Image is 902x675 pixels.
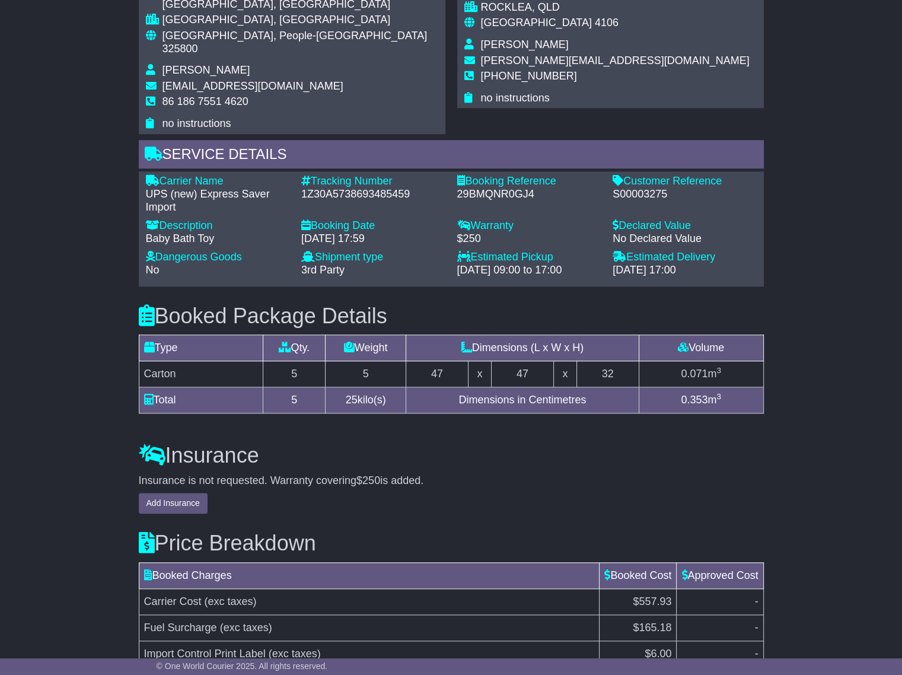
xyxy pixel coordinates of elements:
[157,661,328,671] span: © One World Courier 2025. All rights reserved.
[457,251,601,264] div: Estimated Pickup
[263,387,326,413] td: 5
[346,394,358,406] span: 25
[139,335,263,361] td: Type
[146,233,290,246] div: Baby Bath Toy
[139,387,263,413] td: Total
[613,175,757,188] div: Customer Reference
[301,175,445,188] div: Tracking Number
[613,251,757,264] div: Estimated Delivery
[576,361,639,387] td: 32
[553,361,576,387] td: x
[600,562,677,588] td: Booked Cost
[205,596,257,607] span: (exc taxes)
[220,622,272,633] span: (exc taxes)
[144,622,217,633] span: Fuel Surcharge
[162,117,231,129] span: no instructions
[269,648,321,660] span: (exc taxes)
[139,444,764,467] h3: Insurance
[139,493,208,514] button: Add Insurance
[162,95,248,107] span: 86 186 7551 4620
[639,387,763,413] td: m
[633,622,671,633] span: $165.18
[139,304,764,328] h3: Booked Package Details
[468,361,491,387] td: x
[613,219,757,233] div: Declared Value
[301,188,445,201] div: 1Z30A5738693485459
[481,92,550,104] span: no instructions
[406,387,639,413] td: Dimensions in Centimetres
[633,596,671,607] span: $557.93
[144,648,266,660] span: Import Control Print Label
[301,251,445,264] div: Shipment type
[481,17,592,28] span: [GEOGRAPHIC_DATA]
[406,361,468,387] td: 47
[457,175,601,188] div: Booking Reference
[301,264,345,276] span: 3rd Party
[457,233,601,246] div: $250
[613,233,757,246] div: No Declared Value
[326,361,406,387] td: 5
[326,387,406,413] td: kilo(s)
[716,366,721,375] sup: 3
[162,64,250,76] span: [PERSON_NAME]
[301,233,445,246] div: [DATE] 17:59
[481,1,750,14] div: ROCKLEA, QLD
[457,188,601,201] div: 29BMQNR0GJ4
[595,17,619,28] span: 4106
[481,70,577,82] span: [PHONE_NUMBER]
[457,264,601,277] div: [DATE] 09:00 to 17:00
[356,475,380,486] span: $250
[716,392,721,401] sup: 3
[139,531,764,555] h3: Price Breakdown
[481,55,750,66] span: [PERSON_NAME][EMAIL_ADDRESS][DOMAIN_NAME]
[677,562,763,588] td: Approved Cost
[755,648,758,660] span: -
[139,475,764,488] div: Insurance is not requested. Warranty covering is added.
[162,14,438,27] div: [GEOGRAPHIC_DATA], [GEOGRAPHIC_DATA]
[162,80,343,92] span: [EMAIL_ADDRESS][DOMAIN_NAME]
[301,219,445,233] div: Booking Date
[639,335,763,361] td: Volume
[639,361,763,387] td: m
[681,394,707,406] span: 0.353
[481,39,569,50] span: [PERSON_NAME]
[263,335,326,361] td: Qty.
[613,264,757,277] div: [DATE] 17:00
[146,188,290,214] div: UPS (new) Express Saver Import
[326,335,406,361] td: Weight
[139,140,764,172] div: Service Details
[146,219,290,233] div: Description
[146,251,290,264] div: Dangerous Goods
[645,648,671,660] span: $6.00
[144,596,202,607] span: Carrier Cost
[755,622,758,633] span: -
[491,361,553,387] td: 47
[406,335,639,361] td: Dimensions (L x W x H)
[613,188,757,201] div: S00003275
[263,361,326,387] td: 5
[681,368,707,380] span: 0.071
[146,175,290,188] div: Carrier Name
[139,361,263,387] td: Carton
[162,43,198,55] span: 325800
[457,219,601,233] div: Warranty
[146,264,160,276] span: No
[139,562,600,588] td: Booked Charges
[162,30,428,42] span: [GEOGRAPHIC_DATA], People-[GEOGRAPHIC_DATA]
[755,596,758,607] span: -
